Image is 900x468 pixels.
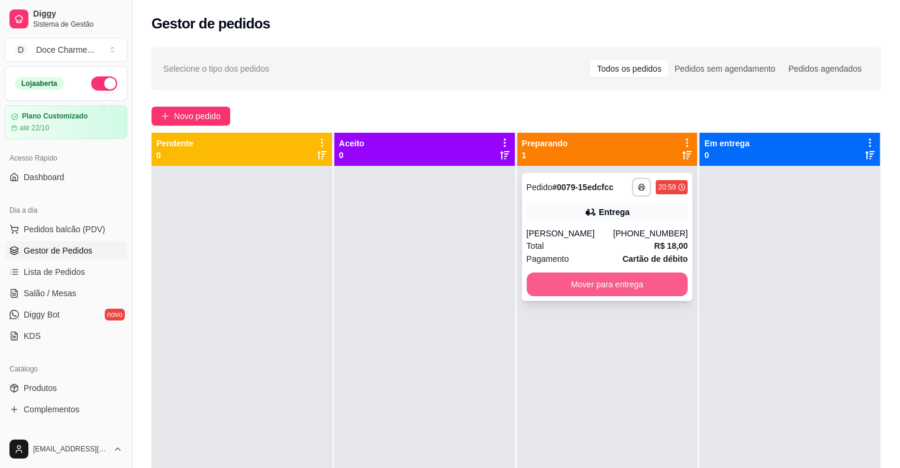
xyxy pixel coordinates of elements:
div: Catálogo [5,360,127,379]
div: [PERSON_NAME] [527,227,614,239]
div: Acesso Rápido [5,149,127,168]
p: Pendente [156,137,193,149]
p: 0 [704,149,749,161]
p: 1 [522,149,568,161]
div: Pedidos agendados [782,60,868,77]
span: Selecione o tipo dos pedidos [163,62,269,75]
a: Diggy Botnovo [5,305,127,324]
span: Pedidos balcão (PDV) [24,223,105,235]
button: Novo pedido [151,107,230,126]
span: Sistema de Gestão [33,20,122,29]
p: 0 [339,149,364,161]
a: Gestor de Pedidos [5,241,127,260]
a: Complementos [5,400,127,419]
article: até 22/10 [20,123,49,133]
span: Diggy Bot [24,309,60,320]
button: Select a team [5,38,127,62]
button: Pedidos balcão (PDV) [5,220,127,239]
a: Produtos [5,379,127,398]
a: Plano Customizadoaté 22/10 [5,105,127,139]
span: Pagamento [527,252,569,265]
span: Gestor de Pedidos [24,245,92,257]
a: Dashboard [5,168,127,187]
span: Dashboard [24,171,64,183]
span: plus [161,112,169,120]
span: Complementos [24,403,79,415]
div: [PHONE_NUMBER] [613,227,688,239]
span: Diggy [33,9,122,20]
h2: Gestor de pedidos [151,14,270,33]
span: Pedido [527,182,553,192]
p: Em entrega [704,137,749,149]
p: Aceito [339,137,364,149]
span: KDS [24,330,41,342]
span: Lista de Pedidos [24,266,85,278]
span: D [15,44,27,56]
div: Doce Charme ... [36,44,94,56]
span: [EMAIL_ADDRESS][DOMAIN_NAME] [33,444,108,454]
article: Plano Customizado [22,112,88,121]
strong: # 0079-15edcfcc [552,182,614,192]
button: Mover para entrega [527,273,688,296]
button: [EMAIL_ADDRESS][DOMAIN_NAME] [5,435,127,463]
div: 20:59 [658,182,676,192]
strong: Cartão de débito [622,254,688,264]
a: Lista de Pedidos [5,262,127,281]
p: Preparando [522,137,568,149]
p: 0 [156,149,193,161]
div: Dia a dia [5,201,127,220]
button: Alterar Status [91,76,117,91]
span: Produtos [24,382,57,394]
strong: R$ 18,00 [654,241,688,251]
a: DiggySistema de Gestão [5,5,127,33]
div: Loja aberta [15,77,64,90]
a: KDS [5,326,127,345]
div: Todos os pedidos [591,60,668,77]
span: Novo pedido [174,110,221,123]
span: Salão / Mesas [24,287,76,299]
div: Entrega [599,206,630,218]
span: Total [527,239,544,252]
div: Pedidos sem agendamento [668,60,782,77]
a: Salão / Mesas [5,284,127,303]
